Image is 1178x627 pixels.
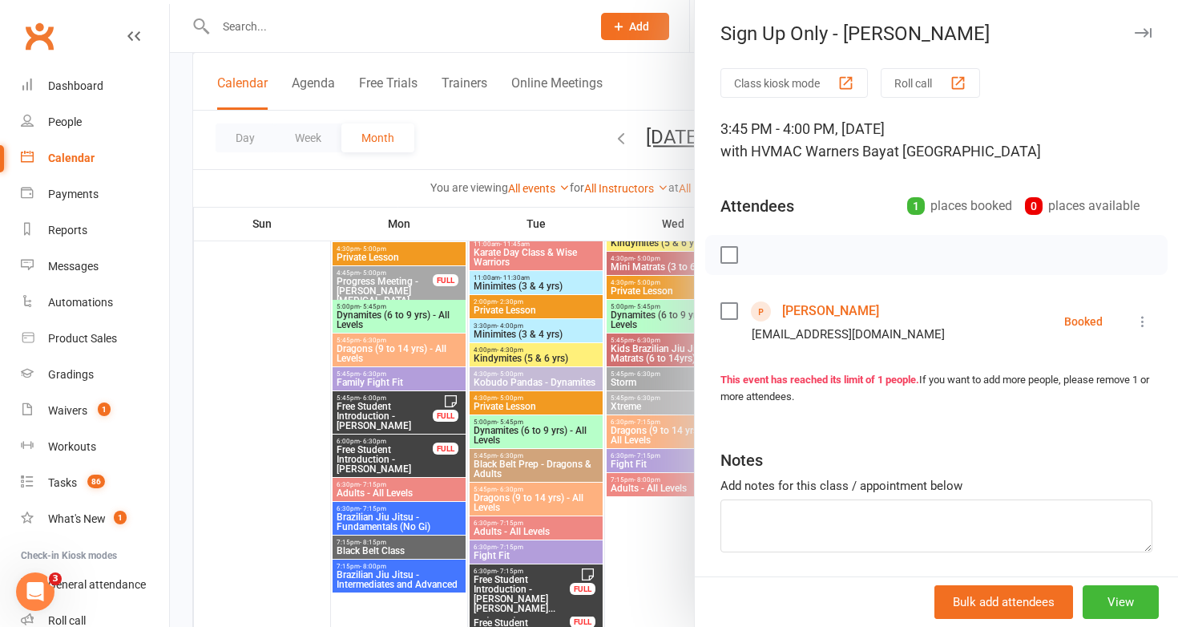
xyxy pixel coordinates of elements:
[21,104,169,140] a: People
[21,357,169,393] a: Gradings
[48,224,87,237] div: Reports
[114,511,127,524] span: 1
[48,188,99,200] div: Payments
[48,614,86,627] div: Roll call
[21,249,169,285] a: Messages
[720,476,1152,496] div: Add notes for this class / appointment below
[720,143,886,160] span: with HVMAC Warners Bay
[752,324,945,345] div: [EMAIL_ADDRESS][DOMAIN_NAME]
[934,585,1073,619] button: Bulk add attendees
[907,197,925,215] div: 1
[907,195,1012,217] div: places booked
[48,296,113,309] div: Automations
[881,68,980,98] button: Roll call
[21,68,169,104] a: Dashboard
[48,79,103,92] div: Dashboard
[48,578,146,591] div: General attendance
[1025,195,1140,217] div: places available
[48,332,117,345] div: Product Sales
[19,16,59,56] a: Clubworx
[21,285,169,321] a: Automations
[48,260,99,273] div: Messages
[21,429,169,465] a: Workouts
[48,476,77,489] div: Tasks
[695,22,1178,45] div: Sign Up Only - [PERSON_NAME]
[720,68,868,98] button: Class kiosk mode
[720,118,1152,163] div: 3:45 PM - 4:00 PM, [DATE]
[48,368,94,381] div: Gradings
[1064,316,1103,327] div: Booked
[21,567,169,603] a: General attendance kiosk mode
[720,374,919,386] strong: This event has reached its limit of 1 people.
[720,449,763,471] div: Notes
[48,440,96,453] div: Workouts
[48,404,87,417] div: Waivers
[48,512,106,525] div: What's New
[21,176,169,212] a: Payments
[886,143,1041,160] span: at [GEOGRAPHIC_DATA]
[21,465,169,501] a: Tasks 86
[21,140,169,176] a: Calendar
[48,115,82,128] div: People
[16,572,54,611] iframe: Intercom live chat
[98,402,111,416] span: 1
[720,372,1152,406] div: If you want to add more people, please remove 1 or more attendees.
[48,152,95,164] div: Calendar
[21,212,169,249] a: Reports
[21,393,169,429] a: Waivers 1
[49,572,62,585] span: 3
[1025,197,1043,215] div: 0
[1083,585,1159,619] button: View
[87,475,105,488] span: 86
[782,298,879,324] a: [PERSON_NAME]
[21,321,169,357] a: Product Sales
[720,195,794,217] div: Attendees
[21,501,169,537] a: What's New1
